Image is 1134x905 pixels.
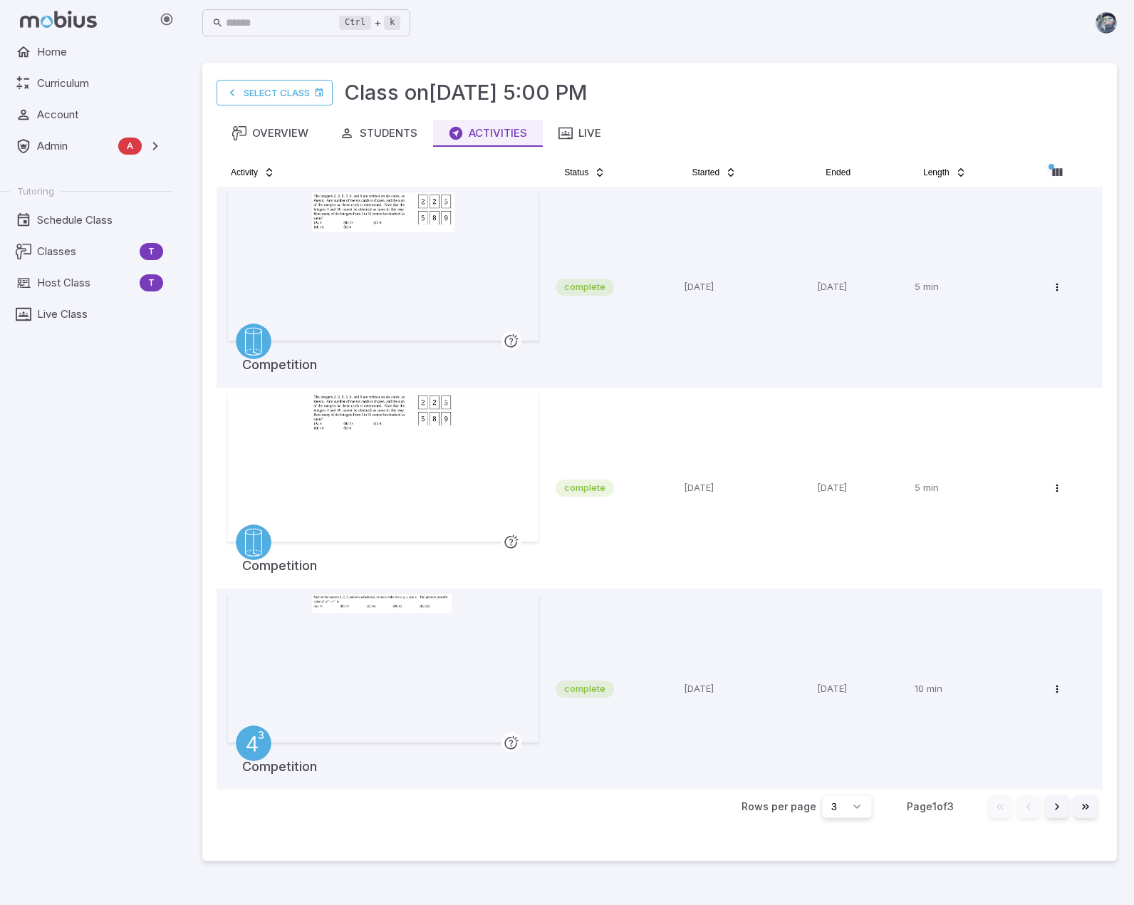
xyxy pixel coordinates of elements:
[37,244,134,259] span: Classes
[231,167,258,178] span: Activity
[242,542,317,576] h5: Competition
[37,212,163,228] span: Schedule Class
[684,481,806,495] p: [DATE]
[449,125,527,141] div: Activities
[742,800,816,814] p: Rows per page
[923,167,950,178] span: Length
[556,481,614,495] span: complete
[817,161,859,184] button: Ended
[915,161,975,184] button: Length
[340,125,417,141] div: Students
[817,481,903,495] p: [DATE]
[564,167,588,178] span: Status
[222,161,283,184] button: Activity
[17,185,54,197] span: Tutoring
[37,76,163,91] span: Curriculum
[556,161,614,184] button: Status
[242,341,317,375] h5: Competition
[37,107,163,123] span: Account
[915,481,1034,495] p: 5 min
[339,14,400,31] div: +
[37,138,113,154] span: Admin
[915,682,1034,696] p: 10 min
[118,139,142,153] span: A
[236,524,271,560] a: Geometry 3D
[140,244,163,259] span: T
[556,682,614,696] span: complete
[817,280,903,294] p: [DATE]
[915,280,1034,294] p: 5 min
[242,743,317,777] h5: Competition
[684,280,806,294] p: [DATE]
[692,167,720,178] span: Started
[140,276,163,290] span: T
[817,682,903,696] p: [DATE]
[37,306,163,322] span: Live Class
[344,77,588,108] h3: Class on [DATE] 5:00 PM
[558,125,601,141] div: Live
[339,16,371,30] kbd: Ctrl
[232,125,308,141] div: Overview
[236,324,271,359] a: Geometry 3D
[1096,12,1117,33] img: andrew.jpg
[37,275,134,291] span: Host Class
[1046,161,1068,184] button: Column visibility
[37,44,163,60] span: Home
[895,800,966,814] div: Page 1 of 3
[684,161,746,184] button: Started
[217,80,333,105] a: Select Class
[384,16,400,30] kbd: k
[236,725,271,761] a: Exponents
[826,167,850,178] span: Ended
[684,682,806,696] p: [DATE]
[556,280,614,294] span: complete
